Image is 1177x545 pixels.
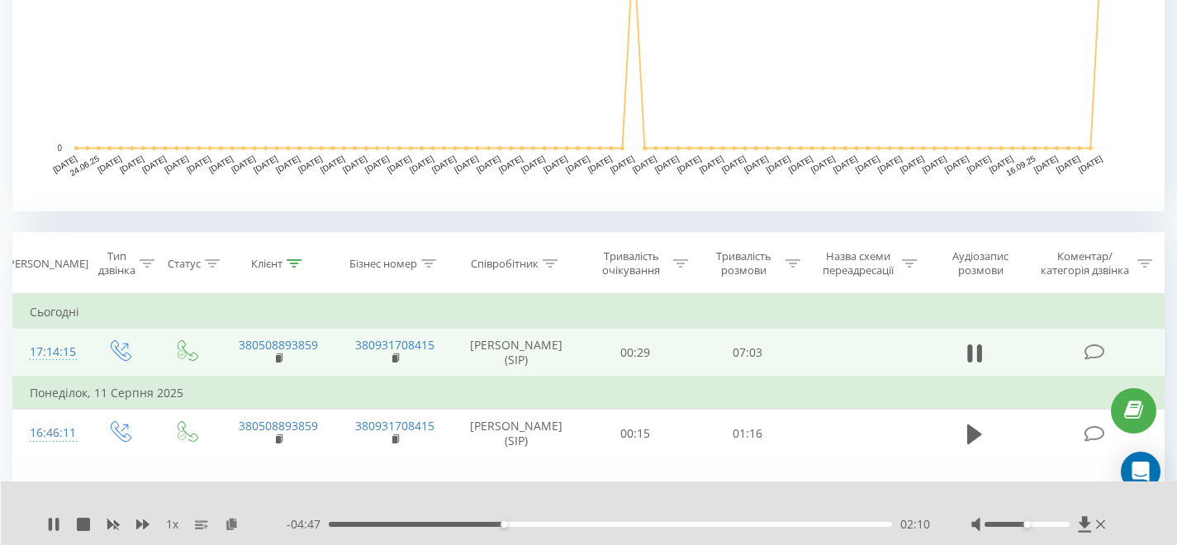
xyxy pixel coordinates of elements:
text: [DATE] [765,154,792,174]
td: 00:15 [579,410,691,457]
text: [DATE] [207,154,235,174]
div: Тривалість розмови [707,249,781,277]
text: [DATE] [564,154,591,174]
text: [DATE] [787,154,814,174]
div: Тривалість очікування [594,249,668,277]
div: Клієнт [251,257,282,271]
text: [DATE] [1032,154,1060,174]
div: Статус [168,257,201,271]
text: [DATE] [854,154,881,174]
text: [DATE] [475,154,502,174]
text: [DATE] [297,154,324,174]
a: 380508893859 [239,337,318,353]
text: [DATE] [609,154,636,174]
text: [DATE] [586,154,614,174]
div: Accessibility label [1024,521,1031,528]
td: [PERSON_NAME] (SIP) [453,410,579,457]
span: 1 x [166,516,178,533]
td: Сьогодні [13,296,1165,329]
text: [DATE] [408,154,435,174]
div: [PERSON_NAME] [5,257,88,271]
div: Назва схеми переадресації [819,249,899,277]
text: 16.09.25 [1004,154,1037,178]
text: [DATE] [988,154,1015,174]
text: [DATE] [720,154,747,174]
div: Тип дзвінка [98,249,135,277]
text: [DATE] [51,154,78,174]
text: [DATE] [966,154,993,174]
text: [DATE] [1055,154,1082,174]
text: [DATE] [676,154,703,174]
text: [DATE] [319,154,346,174]
td: 01:16 [691,410,804,457]
div: Аудіозапис розмови [936,249,1025,277]
div: 17:14:15 [30,336,69,368]
text: 0 [57,144,62,153]
a: 380508893859 [239,418,318,434]
text: [DATE] [698,154,725,174]
text: [DATE] [230,154,257,174]
td: 00:29 [579,329,691,377]
text: [DATE] [252,154,279,174]
text: [DATE] [943,154,971,174]
text: [DATE] [453,154,480,174]
text: [DATE] [653,154,681,174]
div: Open Intercom Messenger [1121,452,1160,491]
text: [DATE] [163,154,190,174]
text: [DATE] [274,154,301,174]
span: - 04:47 [287,516,329,533]
text: [DATE] [430,154,458,174]
text: [DATE] [520,154,547,174]
text: [DATE] [185,154,212,174]
text: [DATE] [809,154,837,174]
td: Понеділок, 11 Серпня 2025 [13,377,1165,410]
div: 16:46:11 [30,417,69,449]
a: 380931708415 [355,418,434,434]
text: [DATE] [876,154,904,174]
text: [DATE] [542,154,569,174]
text: [DATE] [140,154,168,174]
a: 380931708415 [355,337,434,353]
text: [DATE] [899,154,926,174]
div: Бізнес номер [349,257,417,271]
text: [DATE] [363,154,391,174]
text: [DATE] [497,154,524,174]
span: 02:10 [900,516,930,533]
text: [DATE] [743,154,770,174]
text: [DATE] [96,154,123,174]
text: [DATE] [631,154,658,174]
text: [DATE] [1077,154,1104,174]
text: [DATE] [341,154,368,174]
div: Співробітник [471,257,539,271]
div: Accessibility label [501,521,507,528]
td: [PERSON_NAME] (SIP) [453,329,579,377]
text: [DATE] [386,154,413,174]
div: Коментар/категорія дзвінка [1037,249,1133,277]
text: [DATE] [921,154,948,174]
td: 07:03 [691,329,804,377]
text: 24.06.25 [69,154,102,178]
text: [DATE] [118,154,145,174]
text: [DATE] [832,154,859,174]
